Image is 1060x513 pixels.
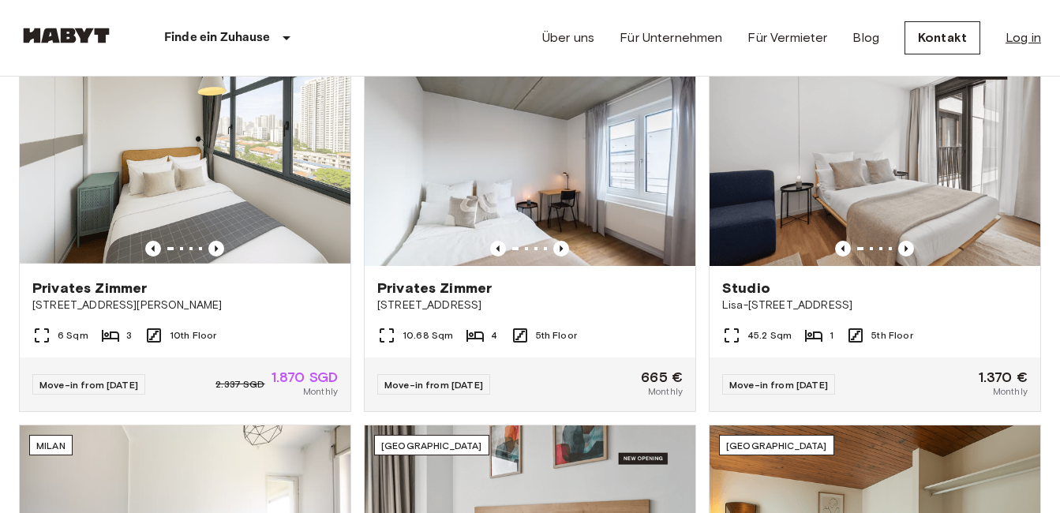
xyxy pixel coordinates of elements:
[208,241,224,256] button: Previous image
[377,298,683,313] span: [STREET_ADDRESS]
[905,21,980,54] a: Kontakt
[979,370,1028,384] span: 1.370 €
[536,328,577,343] span: 5th Floor
[852,28,879,47] a: Blog
[871,328,912,343] span: 5th Floor
[58,328,88,343] span: 6 Sqm
[20,46,350,266] img: Marketing picture of unit SG-01-116-001-02
[384,379,483,391] span: Move-in from [DATE]
[39,379,138,391] span: Move-in from [DATE]
[747,28,827,47] a: Für Vermieter
[722,298,1028,313] span: Lisa-[STREET_ADDRESS]
[377,279,492,298] span: Privates Zimmer
[145,241,161,256] button: Previous image
[729,379,828,391] span: Move-in from [DATE]
[215,377,264,391] span: 2.337 SGD
[491,328,497,343] span: 4
[364,45,696,412] a: Marketing picture of unit DE-04-037-026-03QPrevious imagePrevious image[GEOGRAPHIC_DATA]Privates ...
[830,328,833,343] span: 1
[170,328,217,343] span: 10th Floor
[490,241,506,256] button: Previous image
[1006,28,1041,47] a: Log in
[126,328,132,343] span: 3
[36,440,66,451] span: Milan
[381,440,482,451] span: [GEOGRAPHIC_DATA]
[993,384,1028,399] span: Monthly
[32,279,147,298] span: Privates Zimmer
[641,370,683,384] span: 665 €
[272,370,338,384] span: 1.870 SGD
[19,45,351,412] a: Marketing picture of unit SG-01-116-001-02Previous imagePrevious image[GEOGRAPHIC_DATA]Privates Z...
[19,28,114,43] img: Habyt
[553,241,569,256] button: Previous image
[709,45,1041,412] a: Marketing picture of unit DE-01-489-503-001Previous imagePrevious image[GEOGRAPHIC_DATA]StudioLis...
[898,241,914,256] button: Previous image
[365,46,695,266] img: Marketing picture of unit DE-04-037-026-03Q
[726,440,827,451] span: [GEOGRAPHIC_DATA]
[710,46,1040,266] img: Marketing picture of unit DE-01-489-503-001
[164,28,271,47] p: Finde ein Zuhause
[722,279,770,298] span: Studio
[542,28,594,47] a: Über uns
[303,384,338,399] span: Monthly
[620,28,722,47] a: Für Unternehmen
[835,241,851,256] button: Previous image
[32,298,338,313] span: [STREET_ADDRESS][PERSON_NAME]
[648,384,683,399] span: Monthly
[747,328,792,343] span: 45.2 Sqm
[403,328,453,343] span: 10.68 Sqm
